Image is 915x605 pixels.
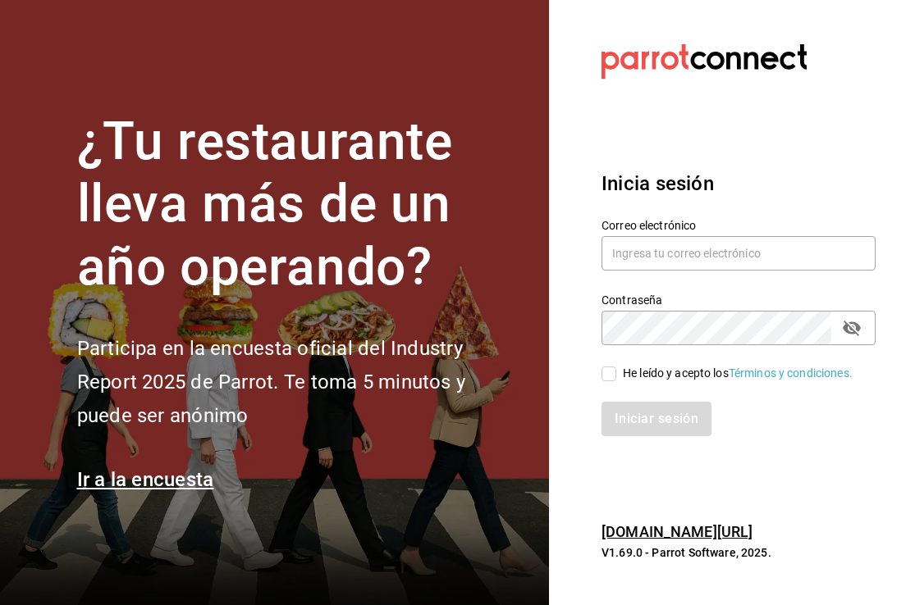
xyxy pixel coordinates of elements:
label: Contraseña [602,293,876,305]
h3: Inicia sesión [602,169,876,198]
h2: Participa en la encuesta oficial del Industry Report 2025 de Parrot. Te toma 5 minutos y puede se... [77,332,520,432]
button: passwordField [838,314,866,342]
a: Términos y condiciones. [729,366,853,380]
label: Correo electrónico [602,219,876,230]
div: He leído y acepto los [623,365,853,382]
a: Ir a la encuesta [77,468,214,491]
h1: ¿Tu restaurante lleva más de un año operando? [77,111,520,299]
p: V1.69.0 - Parrot Software, 2025. [602,544,876,561]
input: Ingresa tu correo electrónico [602,236,876,271]
a: [DOMAIN_NAME][URL] [602,523,753,540]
